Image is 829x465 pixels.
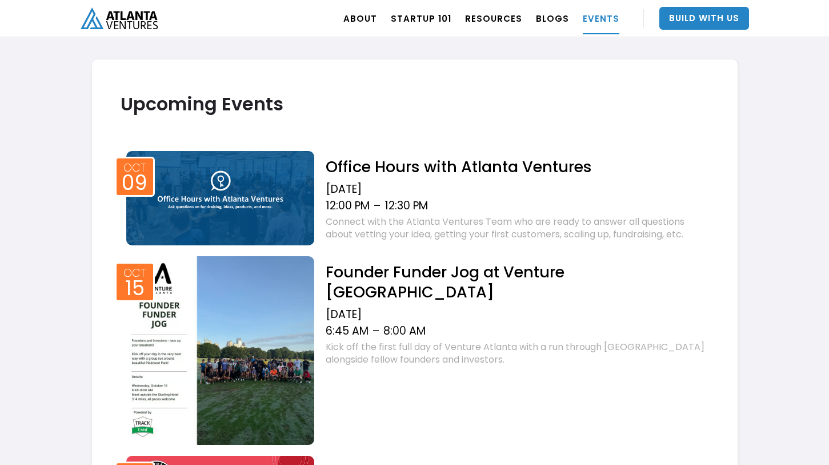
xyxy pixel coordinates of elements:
h2: Office Hours with Atlanta Ventures [326,157,708,177]
div: 6:45 AM [326,324,369,338]
div: 8:00 AM [383,324,426,338]
div: Oct [123,268,146,279]
div: Kick off the first full day of Venture Atlanta with a run through [GEOGRAPHIC_DATA] alongside fel... [326,341,708,366]
div: 15 [125,280,145,297]
h2: Founder Funder Jog at Venture [GEOGRAPHIC_DATA] [326,262,708,302]
a: ABOUT [343,2,377,34]
a: Startup 101 [391,2,451,34]
div: – [374,199,381,213]
div: [DATE] [326,182,708,196]
div: – [373,324,379,338]
img: Event thumb [126,256,315,445]
div: Oct [123,162,146,173]
a: BLOGS [536,2,569,34]
div: 12:30 PM [385,199,428,213]
h2: Upcoming Events [121,94,709,114]
a: Event thumbOct15Founder Funder Jog at Venture [GEOGRAPHIC_DATA][DATE]6:45 AM–8:00 AMKick off the ... [121,253,709,445]
div: 12:00 PM [326,199,370,213]
div: 09 [122,174,147,192]
div: [DATE] [326,308,708,321]
a: Build With Us [659,7,749,30]
a: RESOURCES [465,2,522,34]
img: Event thumb [126,151,315,245]
div: Connect with the Atlanta Ventures Team who are ready to answer all questions about vetting your i... [326,216,708,241]
a: EVENTS [583,2,619,34]
a: Event thumbOct09Office Hours with Atlanta Ventures[DATE]12:00 PM–12:30 PMConnect with the Atlanta... [121,148,709,245]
